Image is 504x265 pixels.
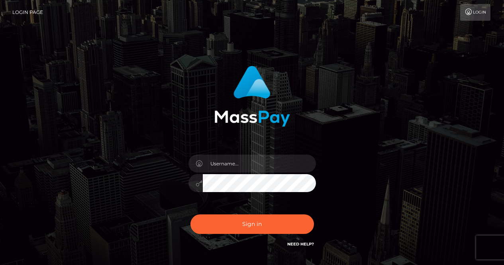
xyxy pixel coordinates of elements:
button: Sign in [190,214,314,234]
a: Login Page [12,4,43,21]
a: Login [460,4,490,21]
a: Need Help? [287,241,314,247]
img: MassPay Login [214,66,290,127]
input: Username... [203,155,316,173]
